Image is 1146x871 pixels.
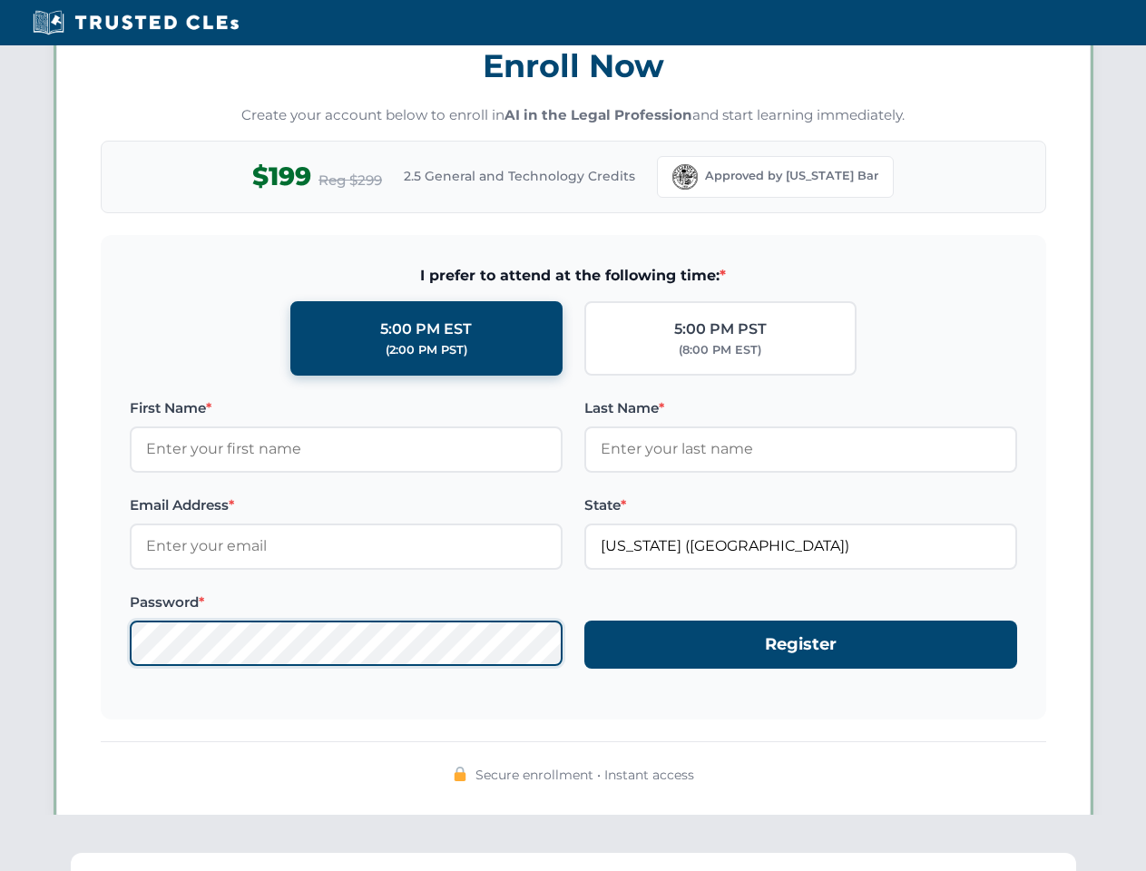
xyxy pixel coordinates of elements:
[672,164,698,190] img: Florida Bar
[404,166,635,186] span: 2.5 General and Technology Credits
[130,264,1017,288] span: I prefer to attend at the following time:
[475,765,694,785] span: Secure enrollment • Instant access
[101,105,1046,126] p: Create your account below to enroll in and start learning immediately.
[318,170,382,191] span: Reg $299
[584,621,1017,669] button: Register
[130,592,563,613] label: Password
[101,37,1046,94] h3: Enroll Now
[27,9,244,36] img: Trusted CLEs
[130,494,563,516] label: Email Address
[453,767,467,781] img: 🔒
[674,318,767,341] div: 5:00 PM PST
[380,318,472,341] div: 5:00 PM EST
[386,341,467,359] div: (2:00 PM PST)
[679,341,761,359] div: (8:00 PM EST)
[705,167,878,185] span: Approved by [US_STATE] Bar
[584,397,1017,419] label: Last Name
[130,397,563,419] label: First Name
[252,156,311,197] span: $199
[584,494,1017,516] label: State
[584,426,1017,472] input: Enter your last name
[584,524,1017,569] input: Florida (FL)
[130,426,563,472] input: Enter your first name
[504,106,692,123] strong: AI in the Legal Profession
[130,524,563,569] input: Enter your email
